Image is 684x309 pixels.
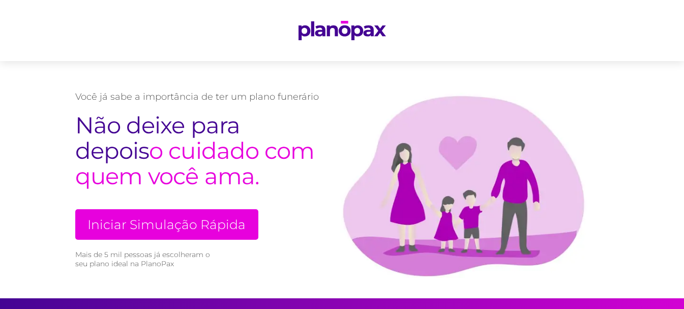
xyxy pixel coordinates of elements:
[75,209,258,240] a: Iniciar Simulação Rápida
[319,81,609,278] img: family
[75,113,319,189] h2: o cuidado com quem você ama.
[75,91,319,102] p: Você já sabe a importância de ter um plano funerário
[75,250,215,268] small: Mais de 5 mil pessoas já escolheram o seu plano ideal na PlanoPax
[75,111,240,164] span: Não deixe para depois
